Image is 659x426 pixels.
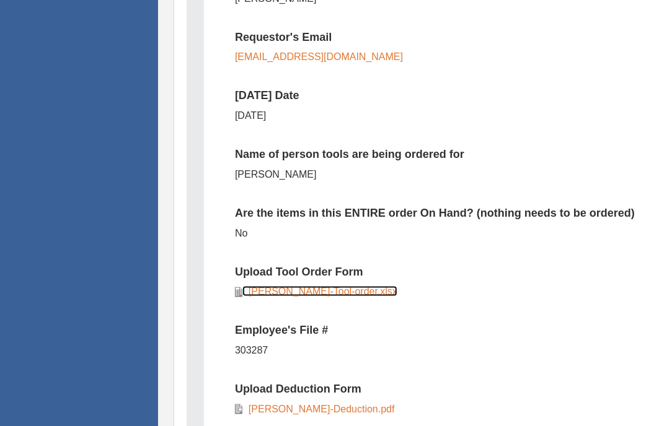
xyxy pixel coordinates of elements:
[235,383,361,395] strong: Upload Deduction Form
[242,404,395,414] a: [PERSON_NAME]-Deduction.pdf
[235,31,332,43] strong: Requestor's Email
[235,148,464,160] strong: Name of person tools are being ordered for
[235,207,635,219] strong: Are the items in this ENTIRE order On Hand? (nothing needs to be ordered)
[235,51,403,62] a: [EMAIL_ADDRESS][DOMAIN_NAME]
[235,266,363,278] strong: Upload Tool Order Form
[235,89,299,102] strong: [DATE] Date
[242,286,397,297] a: [PERSON_NAME]-Tool-order.xlsx
[235,324,328,336] strong: Employee's File #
